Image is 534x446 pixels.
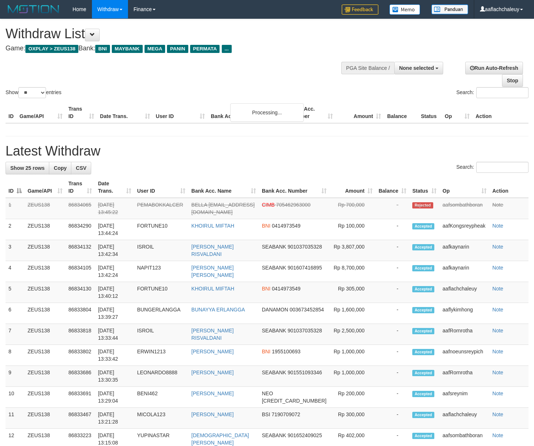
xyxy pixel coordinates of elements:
th: Game/API [17,102,65,123]
a: Show 25 rows [6,162,49,174]
th: Status: activate to sort column ascending [409,177,439,198]
td: ZEUS138 [25,303,65,324]
th: Action [473,102,528,123]
span: Rejected [412,202,433,208]
td: 86834065 [65,198,95,219]
td: ZEUS138 [25,219,65,240]
span: Accepted [412,433,434,439]
label: Show entries [6,87,61,98]
span: SEABANK [262,328,286,333]
span: SEABANK [262,370,286,375]
td: LEONARDO8888 [134,366,189,387]
label: Search: [456,87,528,98]
td: Rp 700,000 [330,198,376,219]
a: Note [492,223,503,229]
input: Search: [476,162,528,173]
a: Run Auto-Refresh [465,62,523,74]
th: Status [418,102,442,123]
th: Op [442,102,473,123]
td: 6 [6,303,25,324]
th: ID: activate to sort column descending [6,177,25,198]
td: [DATE] 13:39:27 [95,303,134,324]
span: MEGA [145,45,165,53]
td: Rp 1,600,000 [330,303,376,324]
td: Rp 305,000 [330,282,376,303]
th: Bank Acc. Number: activate to sort column ascending [259,177,330,198]
td: ZEUS138 [25,282,65,303]
span: Copy 003673452854 to clipboard [289,307,324,313]
td: 11 [6,408,25,429]
a: Note [492,390,503,396]
th: Balance: activate to sort column ascending [375,177,409,198]
span: Copy [54,165,67,171]
span: PERMATA [190,45,220,53]
td: Rp 200,000 [330,387,376,408]
a: Note [492,349,503,354]
span: MAYBANK [112,45,143,53]
td: aafKongsreypheak [439,219,489,240]
span: Accepted [412,223,434,229]
span: SEABANK [262,432,286,438]
td: aafRornrotha [439,324,489,345]
td: - [375,387,409,408]
a: [PERSON_NAME] [191,411,234,417]
td: 86834130 [65,282,95,303]
td: aafnoeunsreypich [439,345,489,366]
th: Action [489,177,528,198]
span: BNI [262,349,270,354]
span: Copy 705462963000 to clipboard [276,202,310,208]
span: Copy 901551093346 to clipboard [288,370,322,375]
td: - [375,198,409,219]
a: BUNAYYA ERLANGGA [191,307,245,313]
td: aaflachchaleuy [439,408,489,429]
td: [DATE] 13:33:44 [95,324,134,345]
th: Bank Acc. Name: activate to sort column ascending [188,177,259,198]
th: Amount: activate to sort column ascending [330,177,376,198]
a: KHOIRUL MIFTAH [191,286,234,292]
td: Rp 1,000,000 [330,345,376,366]
td: 86833804 [65,303,95,324]
a: Copy [49,162,71,174]
td: aaflykimhong [439,303,489,324]
a: Note [492,432,503,438]
span: Copy 901037035328 to clipboard [288,244,322,250]
span: Copy 0414973549 to clipboard [272,286,300,292]
td: BENI462 [134,387,189,408]
span: Accepted [412,265,434,271]
td: - [375,303,409,324]
td: ISROIL [134,324,189,345]
th: Game/API: activate to sort column ascending [25,177,65,198]
span: CSV [76,165,86,171]
span: None selected [399,65,434,71]
th: Bank Acc. Number [287,102,336,123]
span: DANAMON [262,307,288,313]
span: CIMB [262,202,275,208]
span: Accepted [412,307,434,313]
td: 10 [6,387,25,408]
td: ERWIN1213 [134,345,189,366]
span: SEABANK [262,265,286,271]
th: Date Trans.: activate to sort column ascending [95,177,134,198]
td: aaflachchaleuy [439,282,489,303]
td: 86834290 [65,219,95,240]
td: Rp 300,000 [330,408,376,429]
a: Note [492,370,503,375]
span: Accepted [412,391,434,397]
td: - [375,345,409,366]
td: [DATE] 13:44:24 [95,219,134,240]
td: BUNGERLANGGA [134,303,189,324]
td: 1 [6,198,25,219]
td: NAPIT123 [134,261,189,282]
td: 5 [6,282,25,303]
td: [DATE] 13:29:04 [95,387,134,408]
span: Show 25 rows [10,165,44,171]
td: PEMABOKKALCER [134,198,189,219]
a: [PERSON_NAME] RISVALDANI [191,244,234,257]
td: ZEUS138 [25,261,65,282]
span: Accepted [412,349,434,355]
td: aafsreynim [439,387,489,408]
th: Bank Acc. Name [208,102,287,123]
td: [DATE] 13:40:12 [95,282,134,303]
span: NEO [262,390,273,396]
div: Processing... [230,103,304,122]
